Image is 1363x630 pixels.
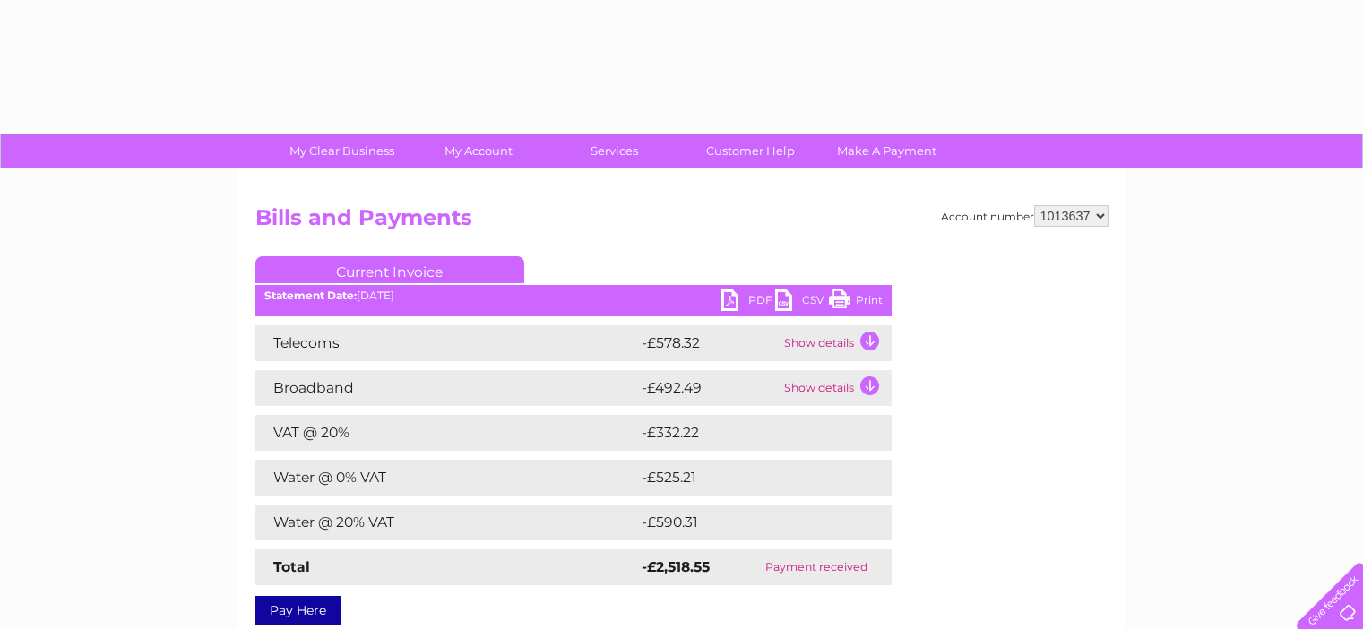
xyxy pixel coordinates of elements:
strong: Total [273,558,310,575]
strong: -£2,518.55 [642,558,710,575]
td: Show details [780,370,892,406]
a: My Account [404,134,552,168]
td: -£332.22 [637,415,861,451]
td: Water @ 20% VAT [255,505,637,540]
h2: Bills and Payments [255,205,1109,239]
td: Broadband [255,370,637,406]
td: Show details [780,325,892,361]
a: My Clear Business [268,134,416,168]
a: Services [540,134,688,168]
td: -£578.32 [637,325,780,361]
a: Customer Help [677,134,824,168]
a: Pay Here [255,596,341,625]
b: Statement Date: [264,289,357,302]
a: Current Invoice [255,256,524,283]
td: -£525.21 [637,460,860,496]
td: -£492.49 [637,370,780,406]
td: -£590.31 [637,505,861,540]
a: Make A Payment [813,134,961,168]
td: VAT @ 20% [255,415,637,451]
td: Payment received [741,549,892,585]
a: PDF [721,289,775,315]
div: Account number [941,205,1109,227]
a: Print [829,289,883,315]
a: CSV [775,289,829,315]
td: Telecoms [255,325,637,361]
td: Water @ 0% VAT [255,460,637,496]
div: [DATE] [255,289,892,302]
